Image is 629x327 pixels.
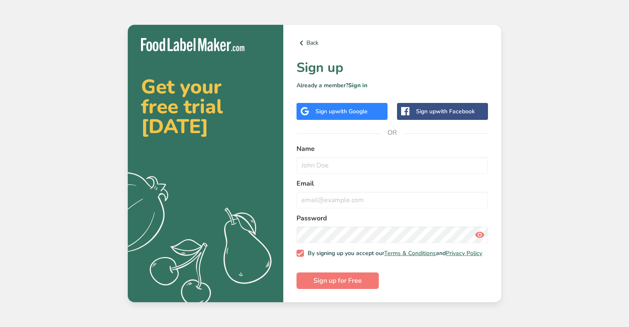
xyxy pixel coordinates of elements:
span: with Facebook [436,107,475,115]
p: Already a member? [297,81,488,90]
input: email@example.com [297,192,488,208]
a: Terms & Conditions [384,249,436,257]
a: Sign in [348,81,367,89]
label: Email [297,179,488,189]
label: Name [297,144,488,154]
div: Sign up [316,107,368,116]
a: Privacy Policy [446,249,482,257]
span: By signing up you accept our and [304,250,483,257]
h2: Get your free trial [DATE] [141,77,270,136]
span: with Google [335,107,368,115]
button: Sign up for Free [297,272,379,289]
input: John Doe [297,157,488,174]
a: Back [297,38,488,48]
h1: Sign up [297,58,488,78]
span: OR [380,120,405,145]
div: Sign up [416,107,475,116]
img: Food Label Maker [141,38,244,52]
label: Password [297,213,488,223]
span: Sign up for Free [313,276,362,286]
